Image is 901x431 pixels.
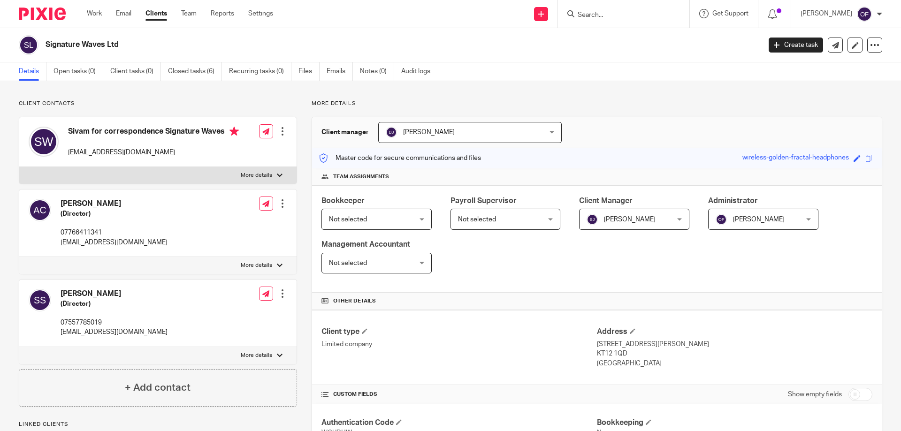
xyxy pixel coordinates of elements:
[597,349,872,358] p: KT12 1QD
[403,129,455,136] span: [PERSON_NAME]
[321,327,597,337] h4: Client type
[46,40,613,50] h2: Signature Waves Ltd
[145,9,167,18] a: Clients
[386,127,397,138] img: svg%3E
[61,199,168,209] h4: [PERSON_NAME]
[360,62,394,81] a: Notes (0)
[29,289,51,311] img: svg%3E
[61,228,168,237] p: 07766411341
[857,7,872,22] img: svg%3E
[125,380,191,395] h4: + Add contact
[604,216,656,223] span: [PERSON_NAME]
[61,238,168,247] p: [EMAIL_ADDRESS][DOMAIN_NAME]
[321,128,369,137] h3: Client manager
[587,214,598,225] img: svg%3E
[321,340,597,349] p: Limited company
[53,62,103,81] a: Open tasks (0)
[229,62,291,81] a: Recurring tasks (0)
[327,62,353,81] a: Emails
[61,327,168,337] p: [EMAIL_ADDRESS][DOMAIN_NAME]
[241,172,272,179] p: More details
[241,352,272,359] p: More details
[712,10,748,17] span: Get Support
[61,289,168,299] h4: [PERSON_NAME]
[597,327,872,337] h4: Address
[733,216,785,223] span: [PERSON_NAME]
[577,11,661,20] input: Search
[329,260,367,266] span: Not selected
[29,127,59,157] img: svg%3E
[742,153,849,164] div: wireless-golden-fractal-headphones
[597,340,872,349] p: [STREET_ADDRESS][PERSON_NAME]
[19,421,297,428] p: Linked clients
[312,100,882,107] p: More details
[61,318,168,327] p: 07557785019
[19,62,46,81] a: Details
[401,62,437,81] a: Audit logs
[321,391,597,398] h4: CUSTOM FIELDS
[321,241,410,248] span: Management Accountant
[597,418,872,428] h4: Bookkeeping
[333,173,389,181] span: Team assignments
[248,9,273,18] a: Settings
[211,9,234,18] a: Reports
[19,8,66,20] img: Pixie
[68,127,239,138] h4: Sivam for correspondence Signature Waves
[19,35,38,55] img: svg%3E
[29,199,51,221] img: svg%3E
[68,148,239,157] p: [EMAIL_ADDRESS][DOMAIN_NAME]
[87,9,102,18] a: Work
[110,62,161,81] a: Client tasks (0)
[450,197,517,204] span: Payroll Supervisor
[319,153,481,163] p: Master code for secure communications and files
[708,197,758,204] span: Administrator
[579,197,633,204] span: Client Manager
[769,38,823,53] a: Create task
[801,9,852,18] p: [PERSON_NAME]
[321,197,365,204] span: Bookkeeper
[458,216,496,223] span: Not selected
[61,209,168,219] h5: (Director)
[181,9,197,18] a: Team
[19,100,297,107] p: Client contacts
[597,359,872,368] p: [GEOGRAPHIC_DATA]
[329,216,367,223] span: Not selected
[116,9,131,18] a: Email
[241,262,272,269] p: More details
[716,214,727,225] img: svg%3E
[333,297,376,305] span: Other details
[229,127,239,136] i: Primary
[168,62,222,81] a: Closed tasks (6)
[298,62,320,81] a: Files
[788,390,842,399] label: Show empty fields
[61,299,168,309] h5: (Director)
[321,418,597,428] h4: Authentication Code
